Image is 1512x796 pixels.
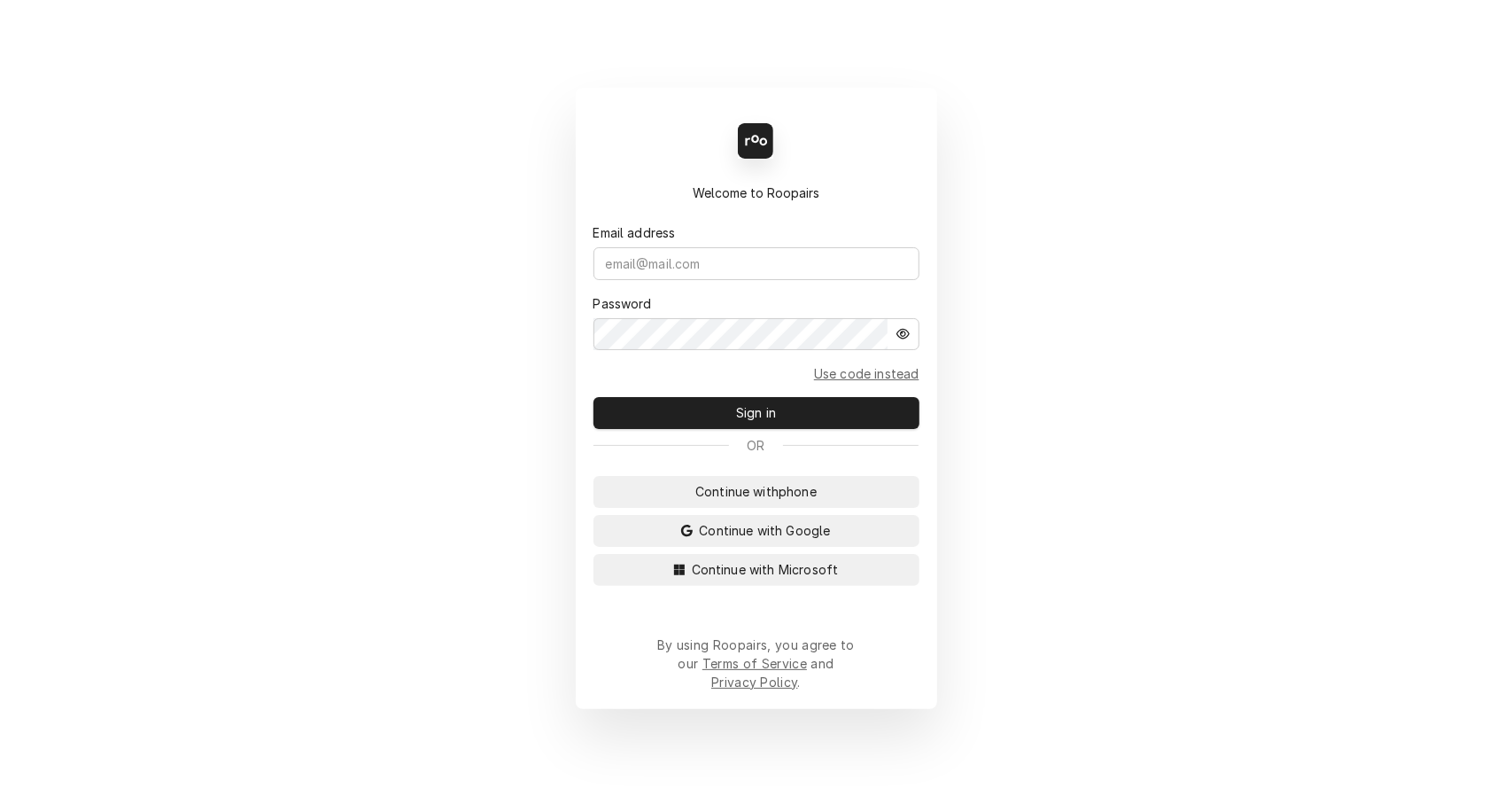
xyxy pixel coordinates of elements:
[593,476,919,508] button: Continue withphone
[657,636,856,691] div: By using Roopairs, you agree to our and .
[593,294,652,313] label: Password
[733,403,779,422] span: Sign in
[688,560,842,579] span: Continue with Microsoft
[695,521,834,540] span: Continue with Google
[593,223,676,242] label: Email address
[711,675,797,690] a: Privacy Policy
[593,515,919,547] button: Continue with Google
[702,656,807,671] a: Terms of Service
[593,183,919,202] div: Welcome to Roopairs
[593,554,919,586] button: Continue with Microsoft
[593,397,919,429] button: Sign in
[593,247,919,280] input: email@mail.com
[593,436,919,455] div: Or
[692,482,820,501] span: Continue with phone
[814,364,919,383] a: Go to Email and code form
